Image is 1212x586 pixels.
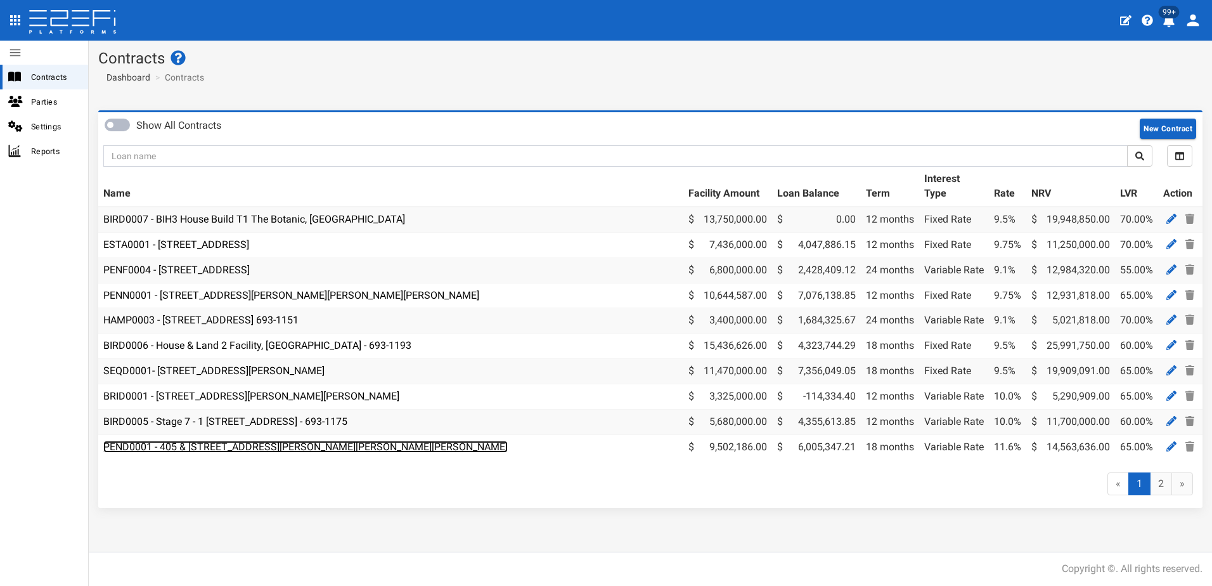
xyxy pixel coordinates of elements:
[919,334,989,359] td: Fixed Rate
[772,409,861,434] td: 4,355,613.85
[1182,211,1197,227] a: Delete Contract
[989,359,1026,384] td: 9.5%
[919,257,989,283] td: Variable Rate
[861,308,919,334] td: 24 months
[1150,472,1172,496] a: 2
[772,257,861,283] td: 2,428,409.12
[31,94,78,109] span: Parties
[1026,359,1115,384] td: 19,909,091.00
[919,283,989,308] td: Fixed Rate
[1182,413,1197,429] a: Delete Contract
[861,409,919,434] td: 12 months
[101,71,150,84] a: Dashboard
[772,167,861,207] th: Loan Balance
[1026,167,1115,207] th: NRV
[1140,119,1196,139] button: New Contract
[861,232,919,257] td: 12 months
[103,390,399,402] a: BRID0001 - [STREET_ADDRESS][PERSON_NAME][PERSON_NAME]
[103,145,1128,167] input: Loan name
[919,409,989,434] td: Variable Rate
[1182,262,1197,278] a: Delete Contract
[1115,257,1158,283] td: 55.00%
[1115,207,1158,232] td: 70.00%
[1182,287,1197,303] a: Delete Contract
[919,359,989,384] td: Fixed Rate
[103,213,405,225] a: BIRD0007 - BIH3 House Build T1 The Botanic, [GEOGRAPHIC_DATA]
[919,434,989,459] td: Variable Rate
[772,334,861,359] td: 4,323,744.29
[1026,434,1115,459] td: 14,563,636.00
[1026,384,1115,409] td: 5,290,909.00
[1171,472,1193,496] a: »
[1182,237,1197,252] a: Delete Contract
[103,264,250,276] a: PENF0004 - [STREET_ADDRESS]
[103,441,508,453] a: PEND0001 - 405 & [STREET_ADDRESS][PERSON_NAME][PERSON_NAME][PERSON_NAME]
[1128,472,1151,496] span: 1
[1182,439,1197,455] a: Delete Contract
[861,283,919,308] td: 12 months
[772,283,861,308] td: 7,076,138.85
[989,334,1026,359] td: 9.5%
[1115,308,1158,334] td: 70.00%
[861,334,919,359] td: 18 months
[103,339,411,351] a: BIRD0006 - House & Land 2 Facility, [GEOGRAPHIC_DATA] - 693-1193
[103,289,479,301] a: PENN0001 - [STREET_ADDRESS][PERSON_NAME][PERSON_NAME][PERSON_NAME]
[861,167,919,207] th: Term
[772,232,861,257] td: 4,047,886.15
[772,359,861,384] td: 7,356,049.05
[989,232,1026,257] td: 9.75%
[861,384,919,409] td: 12 months
[1158,167,1202,207] th: Action
[683,384,772,409] td: 3,325,000.00
[919,384,989,409] td: Variable Rate
[861,207,919,232] td: 12 months
[989,384,1026,409] td: 10.0%
[861,359,919,384] td: 18 months
[1182,363,1197,379] a: Delete Contract
[772,434,861,459] td: 6,005,347.21
[103,365,325,377] a: SEQD0001- [STREET_ADDRESS][PERSON_NAME]
[919,207,989,232] td: Fixed Rate
[1115,409,1158,434] td: 60.00%
[1115,283,1158,308] td: 65.00%
[1026,283,1115,308] td: 12,931,818.00
[103,238,249,251] a: ESTA0001 - [STREET_ADDRESS]
[989,207,1026,232] td: 9.5%
[1115,334,1158,359] td: 60.00%
[772,207,861,232] td: 0.00
[989,167,1026,207] th: Rate
[1062,562,1202,576] div: Copyright ©. All rights reserved.
[683,283,772,308] td: 10,644,587.00
[683,359,772,384] td: 11,470,000.00
[31,119,78,134] span: Settings
[1026,308,1115,334] td: 5,021,818.00
[103,415,347,427] a: BIRD0005 - Stage 7 - 1 [STREET_ADDRESS] - 693-1175
[1026,257,1115,283] td: 12,984,320.00
[683,232,772,257] td: 7,436,000.00
[861,434,919,459] td: 18 months
[1182,337,1197,353] a: Delete Contract
[1182,388,1197,404] a: Delete Contract
[31,70,78,84] span: Contracts
[1026,232,1115,257] td: 11,250,000.00
[101,72,150,82] span: Dashboard
[772,384,861,409] td: -114,334.40
[989,409,1026,434] td: 10.0%
[683,334,772,359] td: 15,436,626.00
[1115,232,1158,257] td: 70.00%
[989,283,1026,308] td: 9.75%
[103,314,299,326] a: HAMP0003 - [STREET_ADDRESS] 693-1151
[1115,167,1158,207] th: LVR
[919,167,989,207] th: Interest Type
[683,207,772,232] td: 13,750,000.00
[98,167,683,207] th: Name
[1115,384,1158,409] td: 65.00%
[683,167,772,207] th: Facility Amount
[683,257,772,283] td: 6,800,000.00
[1026,334,1115,359] td: 25,991,750.00
[683,308,772,334] td: 3,400,000.00
[1026,409,1115,434] td: 11,700,000.00
[989,308,1026,334] td: 9.1%
[1115,359,1158,384] td: 65.00%
[989,434,1026,459] td: 11.6%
